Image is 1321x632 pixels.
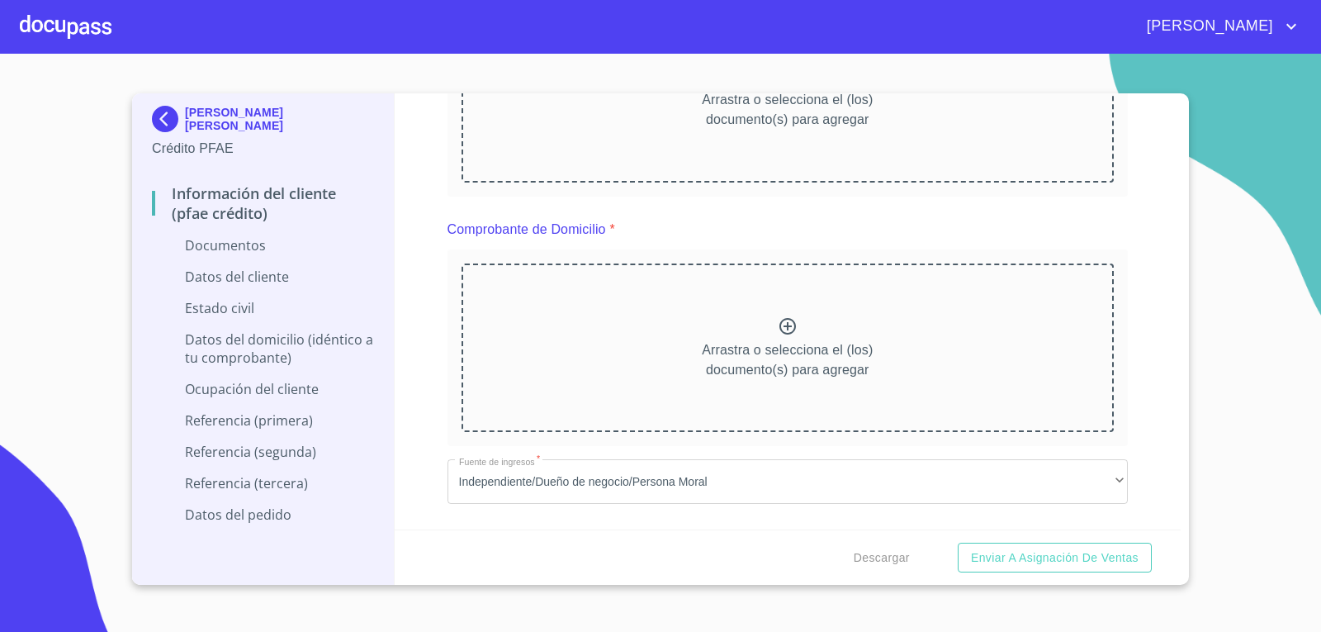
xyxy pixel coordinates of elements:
[152,506,374,524] p: Datos del pedido
[847,543,916,573] button: Descargar
[152,411,374,430] p: Referencia (primera)
[152,183,374,223] p: Información del cliente (PFAE crédito)
[447,220,606,240] p: Comprobante de Domicilio
[447,527,643,547] p: Comprobante de Ingresos mes 1
[152,268,374,286] p: Datos del cliente
[702,340,873,380] p: Arrastra o selecciona el (los) documento(s) para agregar
[152,106,185,132] img: Docupass spot blue
[447,459,1129,504] div: Independiente/Dueño de negocio/Persona Moral
[854,548,910,568] span: Descargar
[185,106,374,132] p: [PERSON_NAME] [PERSON_NAME]
[152,106,374,139] div: [PERSON_NAME] [PERSON_NAME]
[152,139,374,159] p: Crédito PFAE
[152,474,374,492] p: Referencia (tercera)
[152,330,374,367] p: Datos del domicilio (idéntico a tu comprobante)
[1134,13,1281,40] span: [PERSON_NAME]
[702,90,873,130] p: Arrastra o selecciona el (los) documento(s) para agregar
[958,543,1152,573] button: Enviar a Asignación de Ventas
[152,380,374,398] p: Ocupación del Cliente
[152,443,374,461] p: Referencia (segunda)
[1134,13,1301,40] button: account of current user
[152,299,374,317] p: Estado Civil
[971,548,1139,568] span: Enviar a Asignación de Ventas
[152,236,374,254] p: Documentos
